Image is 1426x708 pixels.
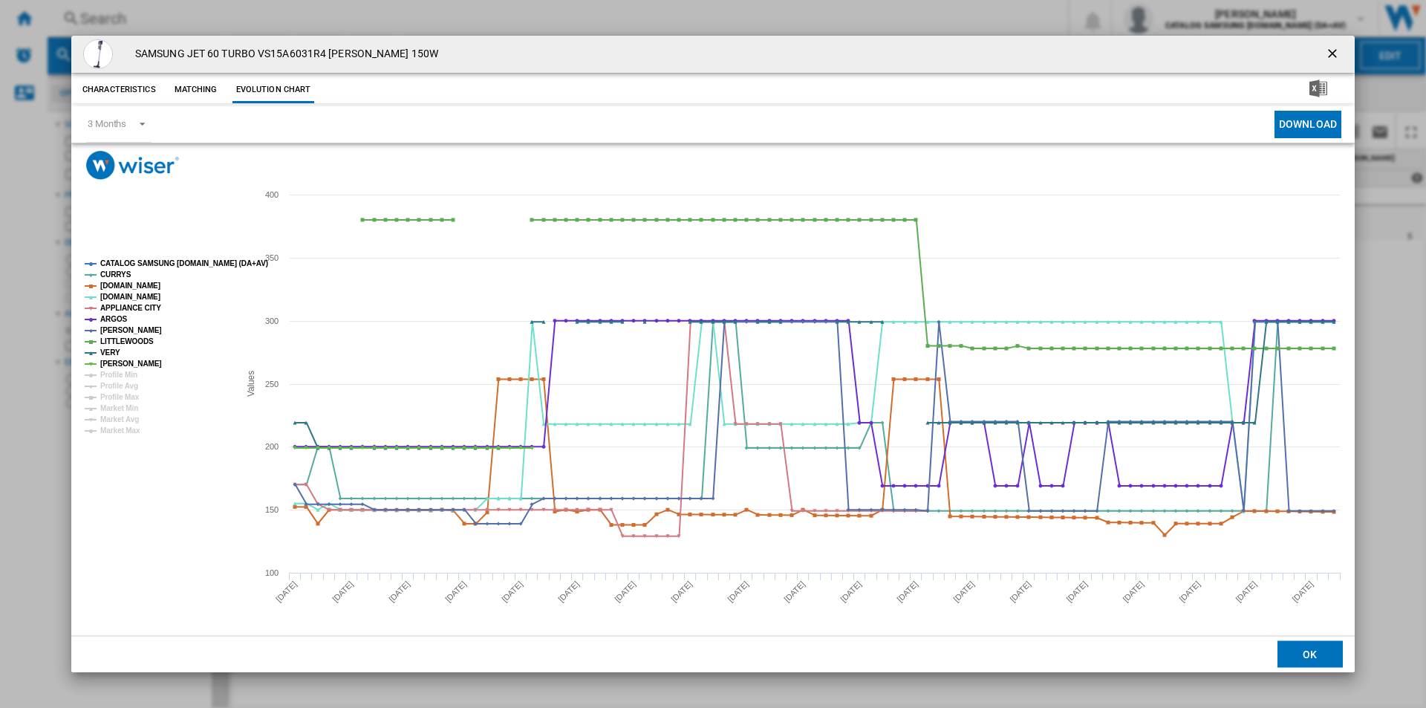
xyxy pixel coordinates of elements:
[246,371,256,397] tspan: Values
[265,316,279,325] tspan: 300
[839,579,863,604] tspan: [DATE]
[232,77,315,103] button: Evolution chart
[265,442,279,451] tspan: 200
[1309,79,1327,97] img: excel-24x24.png
[100,293,160,301] tspan: [DOMAIN_NAME]
[274,579,299,604] tspan: [DATE]
[100,282,160,290] tspan: [DOMAIN_NAME]
[128,47,438,62] h4: SAMSUNG JET 60 TURBO VS15A6031R4 [PERSON_NAME] 150W
[1064,579,1089,604] tspan: [DATE]
[1325,46,1343,64] ng-md-icon: getI18NText('BUTTONS.CLOSE_DIALOG')
[556,579,581,604] tspan: [DATE]
[265,568,279,577] tspan: 100
[1277,641,1343,668] button: OK
[1290,579,1315,604] tspan: [DATE]
[726,579,750,604] tspan: [DATE]
[265,253,279,262] tspan: 350
[951,579,976,604] tspan: [DATE]
[613,579,637,604] tspan: [DATE]
[100,304,161,312] tspan: APPLIANCE CITY
[1286,77,1351,103] button: Download in Excel
[500,579,524,604] tspan: [DATE]
[100,337,154,345] tspan: LITTLEWOODS
[100,326,162,334] tspan: [PERSON_NAME]
[100,415,139,423] tspan: Market Avg
[1177,579,1202,604] tspan: [DATE]
[88,118,126,129] div: 3 Months
[669,579,694,604] tspan: [DATE]
[895,579,919,604] tspan: [DATE]
[387,579,411,604] tspan: [DATE]
[100,360,162,368] tspan: [PERSON_NAME]
[1319,39,1349,69] button: getI18NText('BUTTONS.CLOSE_DIALOG')
[100,348,120,357] tspan: VERY
[265,380,279,389] tspan: 250
[83,39,113,69] img: 4030674_R_Z001A
[1121,579,1145,604] tspan: [DATE]
[100,426,140,435] tspan: Market Max
[86,151,179,180] img: logo_wiser_300x94.png
[100,382,138,390] tspan: Profile Avg
[163,77,229,103] button: Matching
[79,77,160,103] button: Characteristics
[265,190,279,199] tspan: 400
[265,505,279,514] tspan: 150
[100,371,137,379] tspan: Profile Min
[331,579,355,604] tspan: [DATE]
[100,259,268,267] tspan: CATALOG SAMSUNG [DOMAIN_NAME] (DA+AV)
[1234,579,1258,604] tspan: [DATE]
[100,315,128,323] tspan: ARGOS
[1274,111,1341,138] button: Download
[100,393,140,401] tspan: Profile Max
[443,579,468,604] tspan: [DATE]
[100,270,131,279] tspan: CURRYS
[71,36,1355,673] md-dialog: Product popup
[782,579,807,604] tspan: [DATE]
[1008,579,1032,604] tspan: [DATE]
[100,404,138,412] tspan: Market Min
